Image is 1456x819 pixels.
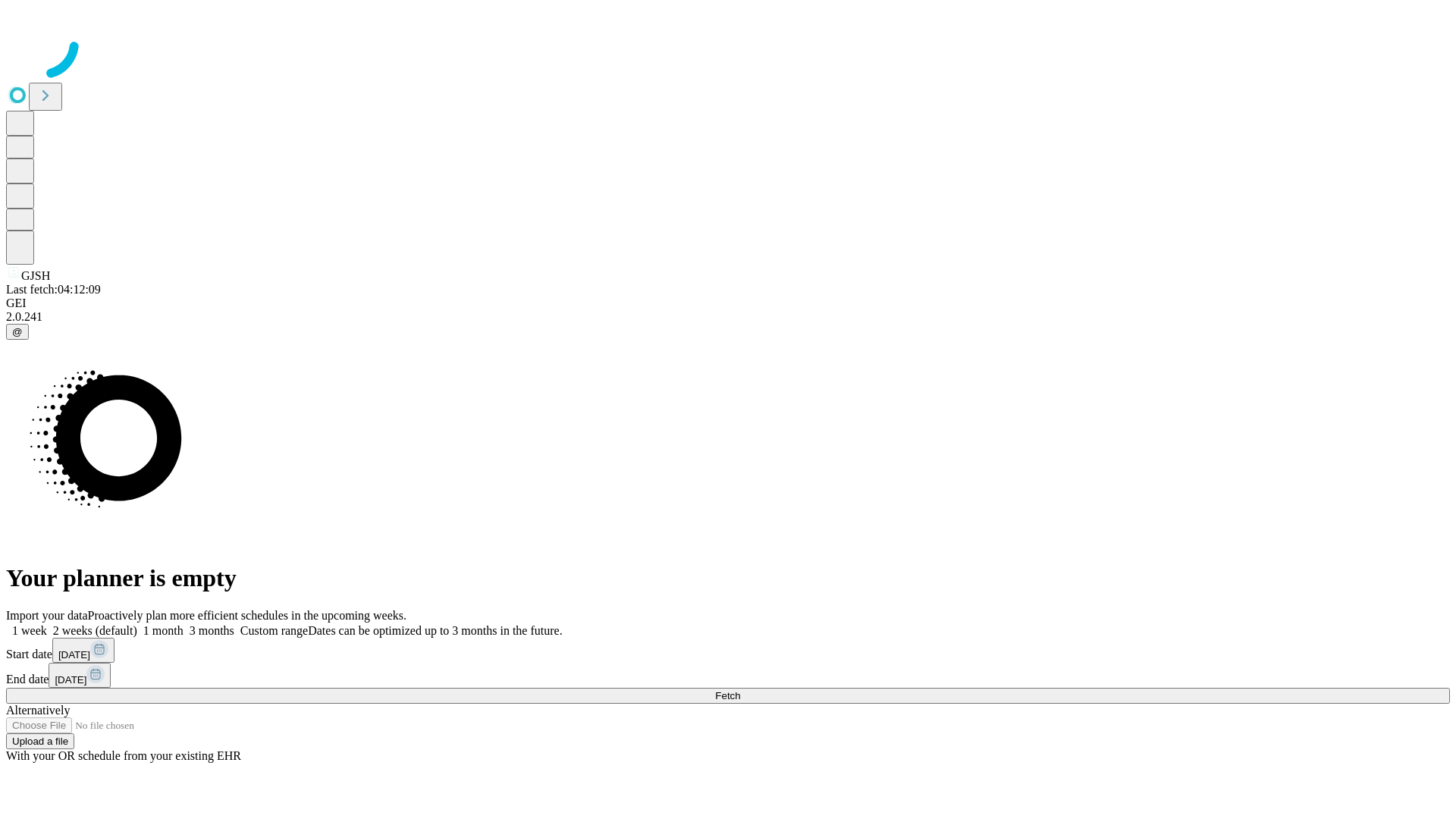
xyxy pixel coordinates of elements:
[58,649,90,661] span: [DATE]
[52,638,115,663] button: [DATE]
[12,624,47,637] span: 1 week
[12,326,23,337] span: @
[6,564,1450,592] h1: Your planner is empty
[143,624,184,637] span: 1 month
[308,624,562,637] span: Dates can be optimized up to 3 months in the future.
[6,609,88,622] span: Import your data
[6,297,1450,310] div: GEI
[6,310,1450,324] div: 2.0.241
[53,624,137,637] span: 2 weeks (default)
[6,283,101,296] span: Last fetch: 04:12:09
[21,269,50,282] span: GJSH
[6,638,1450,663] div: Start date
[6,704,70,717] span: Alternatively
[49,663,111,688] button: [DATE]
[6,688,1450,704] button: Fetch
[6,749,241,762] span: With your OR schedule from your existing EHR
[6,733,74,749] button: Upload a file
[6,663,1450,688] div: End date
[715,690,740,701] span: Fetch
[240,624,308,637] span: Custom range
[6,324,29,340] button: @
[190,624,234,637] span: 3 months
[55,674,86,686] span: [DATE]
[88,609,406,622] span: Proactively plan more efficient schedules in the upcoming weeks.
